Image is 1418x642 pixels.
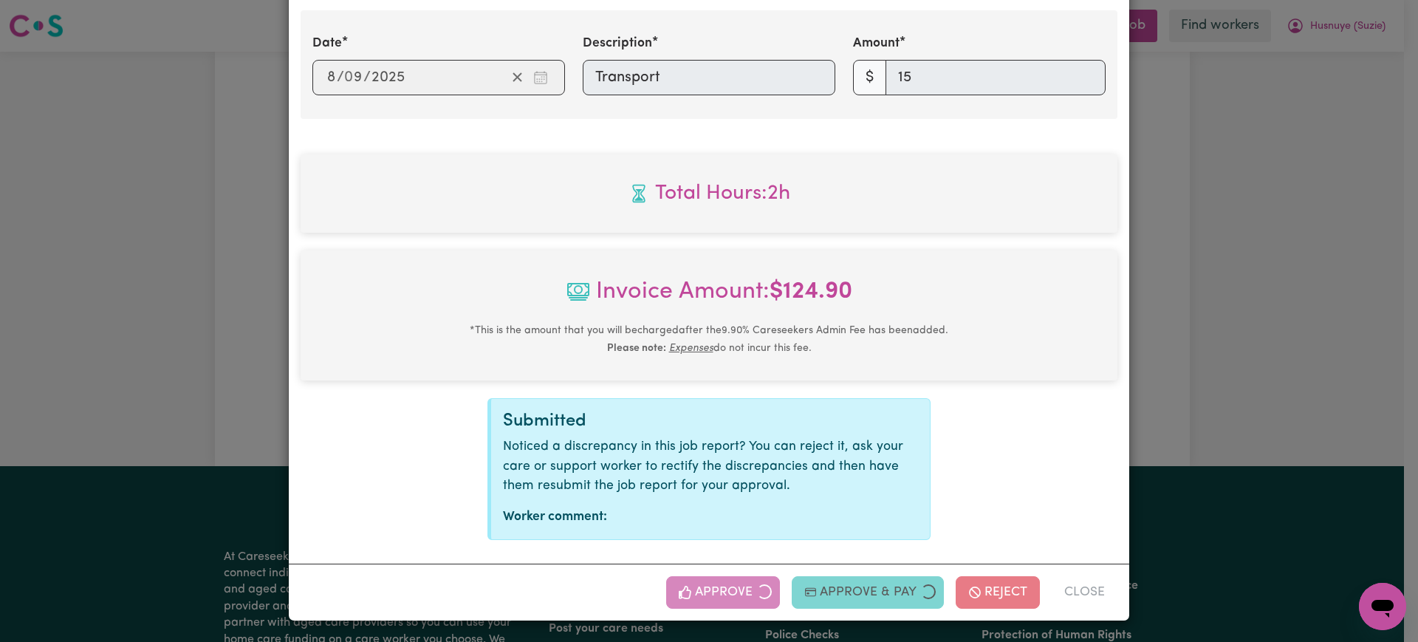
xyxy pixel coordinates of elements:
u: Expenses [669,343,713,354]
input: -- [345,66,363,89]
b: Please note: [607,343,666,354]
button: Enter the date of expense [529,66,552,89]
input: Transport [583,60,835,95]
label: Amount [853,34,900,53]
span: $ [853,60,886,95]
button: Clear date [506,66,529,89]
span: / [363,69,371,86]
span: / [337,69,344,86]
label: Description [583,34,652,53]
span: Total hours worked: 2 hours [312,178,1106,209]
small: This is the amount that you will be charged after the 9.90 % Careseekers Admin Fee has been added... [470,325,948,354]
input: ---- [371,66,405,89]
span: Invoice Amount: [312,274,1106,321]
span: Submitted [503,412,586,430]
input: -- [326,66,337,89]
label: Date [312,34,342,53]
p: Noticed a discrepancy in this job report? You can reject it, ask your care or support worker to r... [503,437,918,496]
strong: Worker comment: [503,510,607,523]
span: 0 [344,70,353,85]
b: $ 124.90 [770,280,852,304]
iframe: Button to launch messaging window [1359,583,1406,630]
